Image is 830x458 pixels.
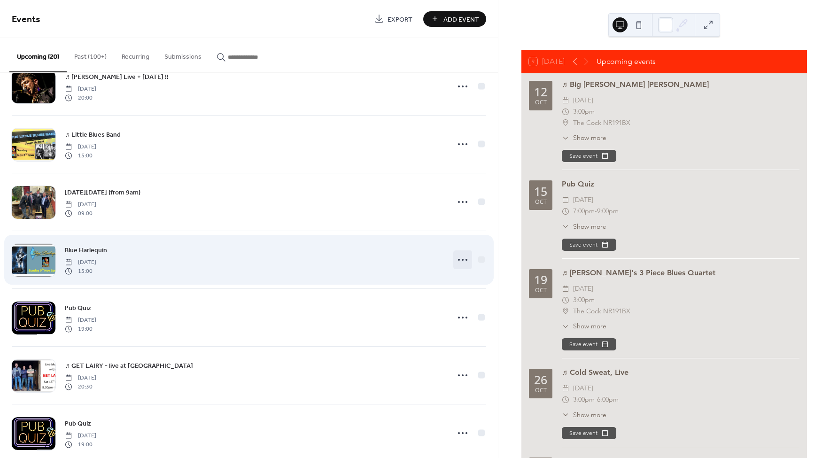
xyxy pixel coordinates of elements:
[534,86,547,98] div: 12
[562,222,569,232] div: ​
[562,338,616,350] button: Save event
[562,206,569,217] div: ​
[65,374,96,382] span: [DATE]
[65,432,96,440] span: [DATE]
[573,95,593,106] span: [DATE]
[65,201,96,209] span: [DATE]
[65,209,96,217] span: 09:00
[65,143,96,151] span: [DATE]
[562,222,606,232] button: ​Show more
[65,325,96,333] span: 19:00
[562,410,606,420] button: ​Show more
[597,56,656,67] div: Upcoming events
[562,410,569,420] div: ​
[12,10,40,29] span: Events
[534,374,547,386] div: 26
[65,129,121,140] a: ♬ Little Blues Band
[562,283,569,295] div: ​
[65,188,140,198] span: [DATE][DATE] (from 9am)
[65,71,169,82] a: ♬ [PERSON_NAME] Live + [DATE] !!
[367,11,419,27] a: Export
[573,321,606,331] span: Show more
[535,100,547,106] div: Oct
[573,410,606,420] span: Show more
[388,15,412,24] span: Export
[562,295,569,306] div: ​
[65,245,107,256] a: Blue Harlequin
[443,15,479,24] span: Add Event
[65,316,96,325] span: [DATE]
[65,361,193,371] span: ♬ GET LAIRY - live at [GEOGRAPHIC_DATA]
[562,306,569,317] div: ​
[65,85,96,93] span: [DATE]
[562,321,569,331] div: ​
[65,130,121,140] span: ♬ Little Blues Band
[65,258,96,267] span: [DATE]
[157,38,209,71] button: Submissions
[67,38,114,71] button: Past (100+)
[9,38,67,72] button: Upcoming (20)
[65,93,96,102] span: 20:00
[573,295,595,306] span: 3:00pm
[65,72,169,82] span: ♬ [PERSON_NAME] Live + [DATE] !!
[562,79,799,90] div: ♬ Big [PERSON_NAME] [PERSON_NAME]
[573,283,593,295] span: [DATE]
[597,206,619,217] span: 9:00pm
[535,388,547,394] div: Oct
[573,133,606,143] span: Show more
[573,117,630,129] span: The Cock NR191BX
[595,206,597,217] span: -
[562,95,569,106] div: ​
[573,106,595,117] span: 3:00pm
[573,206,595,217] span: 7:00pm
[65,382,96,391] span: 20:30
[65,267,96,275] span: 15:00
[562,194,569,206] div: ​
[573,306,630,317] span: The Cock NR191BX
[573,394,595,405] span: 3:00pm
[562,367,799,378] div: ♬ Cold Sweat, Live
[597,394,619,405] span: 6:00pm
[562,150,616,162] button: Save event
[65,360,193,371] a: ♬ GET LAIRY - live at [GEOGRAPHIC_DATA]
[595,394,597,405] span: -
[65,246,107,256] span: Blue Harlequin
[562,427,616,439] button: Save event
[65,418,91,429] a: Pub Quiz
[534,274,547,286] div: 19
[65,303,91,313] a: Pub Quiz
[562,267,799,279] div: ♬ [PERSON_NAME]'s 3 Piece Blues Quartet
[65,419,91,429] span: Pub Quiz
[65,187,140,198] a: [DATE][DATE] (from 9am)
[562,117,569,129] div: ​
[562,239,616,251] button: Save event
[562,383,569,394] div: ​
[562,394,569,405] div: ​
[65,151,96,160] span: 15:00
[65,303,91,313] span: Pub Quiz
[573,383,593,394] span: [DATE]
[535,199,547,205] div: Oct
[114,38,157,71] button: Recurring
[573,194,593,206] span: [DATE]
[535,287,547,294] div: Oct
[562,321,606,331] button: ​Show more
[573,222,606,232] span: Show more
[562,106,569,117] div: ​
[534,186,547,197] div: 15
[562,179,799,190] div: Pub Quiz
[562,133,569,143] div: ​
[423,11,486,27] button: Add Event
[65,440,96,449] span: 19:00
[562,133,606,143] button: ​Show more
